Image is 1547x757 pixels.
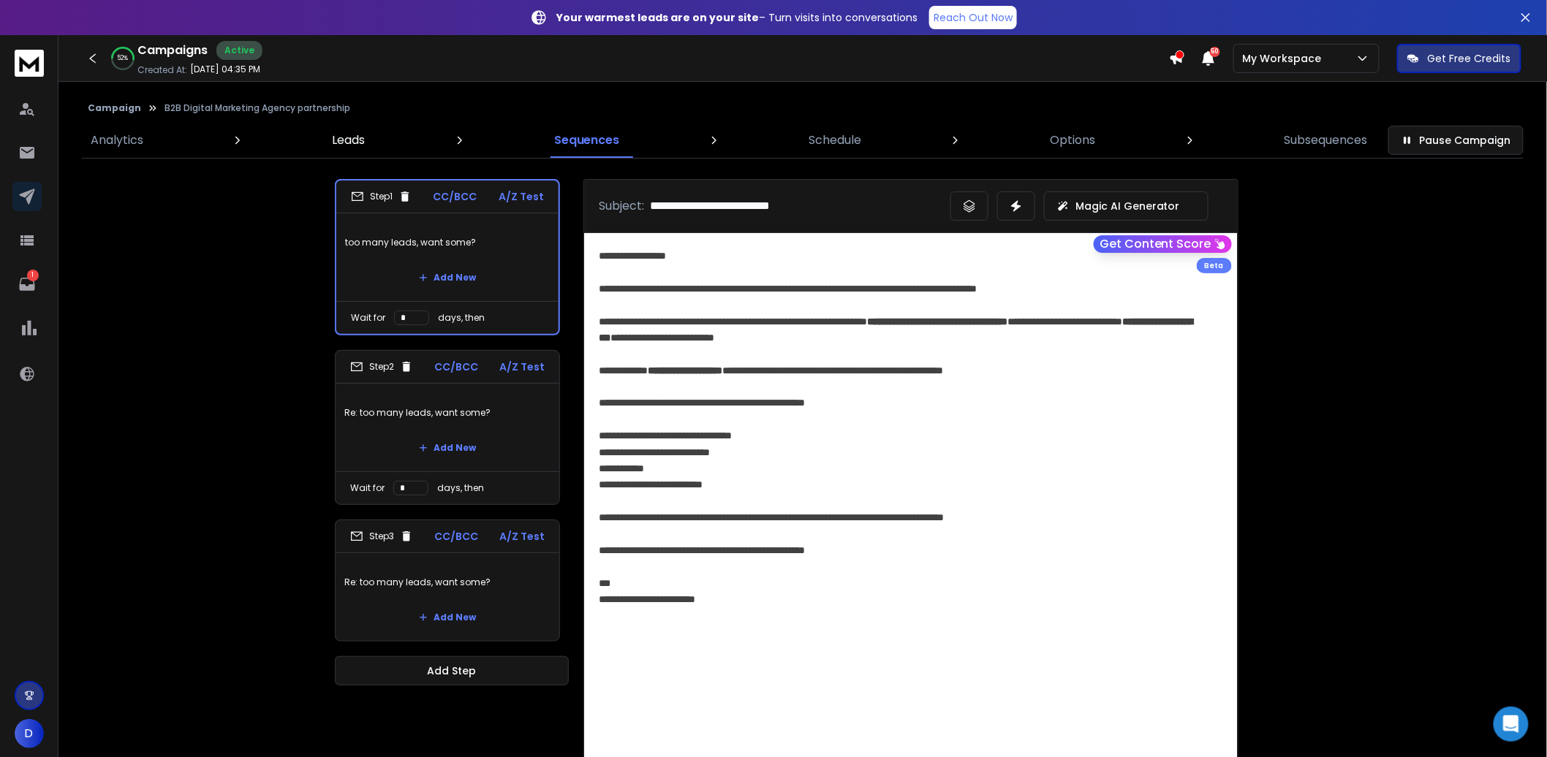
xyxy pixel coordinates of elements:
li: Step3CC/BCCA/Z TestRe: too many leads, want some?Add New [335,520,560,642]
div: Active [216,41,262,60]
button: Add New [407,603,488,632]
button: Add New [407,433,488,463]
button: Add Step [335,656,569,685]
strong: Your warmest leads are on your site [556,10,759,25]
p: Reach Out Now [934,10,1013,25]
li: Step1CC/BCCA/Z Testtoo many leads, want some?Add NewWait fordays, then [335,179,560,335]
button: Campaign [88,102,141,114]
div: Step 3 [350,530,413,543]
p: Wait for [350,482,385,494]
p: Sequences [554,132,620,149]
p: – Turn visits into conversations [556,10,918,25]
p: My Workspace [1243,51,1328,66]
a: Schedule [800,123,870,158]
button: D [15,719,44,748]
p: Leads [332,132,365,149]
p: CC/BCC [434,529,478,544]
a: 1 [12,270,42,299]
a: Options [1042,123,1105,158]
div: Step 1 [351,190,412,203]
p: Magic AI Generator [1075,199,1180,213]
p: A/Z Test [499,360,545,374]
p: Options [1051,132,1096,149]
p: A/Z Test [499,529,545,544]
button: Get Free Credits [1397,44,1521,73]
a: Analytics [82,123,152,158]
a: Reach Out Now [929,6,1017,29]
div: Beta [1197,258,1232,273]
p: CC/BCC [434,189,477,204]
p: Created At: [137,64,187,76]
p: Wait for [351,312,385,324]
p: Subject: [599,197,644,215]
div: Step 2 [350,360,413,373]
span: 50 [1210,47,1220,57]
button: Get Content Score [1094,235,1232,253]
p: too many leads, want some? [345,222,550,263]
p: Analytics [91,132,143,149]
a: Sequences [545,123,629,158]
p: CC/BCC [434,360,478,374]
p: days, then [438,312,485,324]
p: Subsequences [1285,132,1368,149]
div: Open Intercom Messenger [1494,707,1529,742]
p: 1 [27,270,39,281]
p: Re: too many leads, want some? [344,562,551,603]
p: Re: too many leads, want some? [344,392,551,433]
button: Add New [407,263,488,292]
p: Get Free Credits [1428,51,1511,66]
button: Pause Campaign [1388,126,1524,155]
img: logo [15,50,44,77]
p: A/Z Test [499,189,544,204]
p: [DATE] 04:35 PM [190,64,260,75]
h1: Campaigns [137,42,208,59]
p: 52 % [118,54,129,63]
p: days, then [437,482,484,494]
p: Schedule [809,132,861,149]
a: Leads [323,123,374,158]
li: Step2CC/BCCA/Z TestRe: too many leads, want some?Add NewWait fordays, then [335,350,560,505]
p: B2B Digital Marketing Agency partnership [164,102,350,114]
a: Subsequences [1276,123,1377,158]
button: Magic AI Generator [1044,191,1209,221]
